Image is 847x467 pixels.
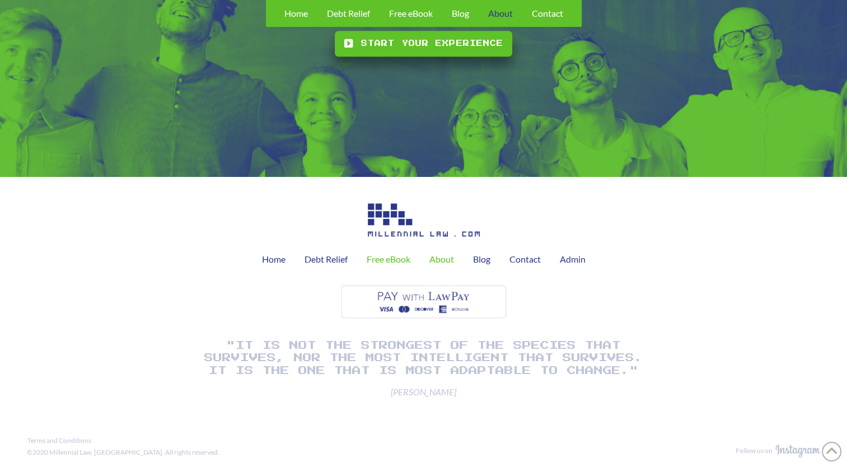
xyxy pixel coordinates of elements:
[27,437,91,444] span: Terms and Conditions
[200,339,648,377] h1: "It is not the strongest of the species that survives, nor the most intelligent that survives. It...
[305,255,348,264] span: Debt Relief
[262,255,286,264] span: Home
[357,245,420,273] a: Free eBook
[389,9,433,18] span: Free eBook
[252,245,295,273] a: Home
[367,255,410,264] span: Free eBook
[361,38,504,49] span: Start your experience
[560,255,586,264] span: Admin
[500,245,550,273] a: Contact
[550,245,595,273] a: Admin
[532,9,563,18] span: Contact
[452,9,469,18] span: Blog
[822,442,841,461] a: Back to Top
[429,255,454,264] span: About
[335,31,512,57] a: Start your experience
[200,386,648,398] span: [PERSON_NAME]
[27,448,219,457] div: ©2020 Millennial Law, [GEOGRAPHIC_DATA]. All rights reserved.
[295,245,357,273] a: Debt Relief
[736,446,773,456] div: Follow us on
[25,435,94,447] a: Terms and Conditions
[775,445,820,457] img: Image
[368,203,480,236] img: Image
[284,9,308,18] span: Home
[420,245,464,273] a: About
[509,255,541,264] span: Contact
[339,282,509,321] img: Image
[473,255,490,264] span: Blog
[488,9,513,18] span: About
[327,9,370,18] span: Debt Relief
[464,245,500,273] a: Blog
